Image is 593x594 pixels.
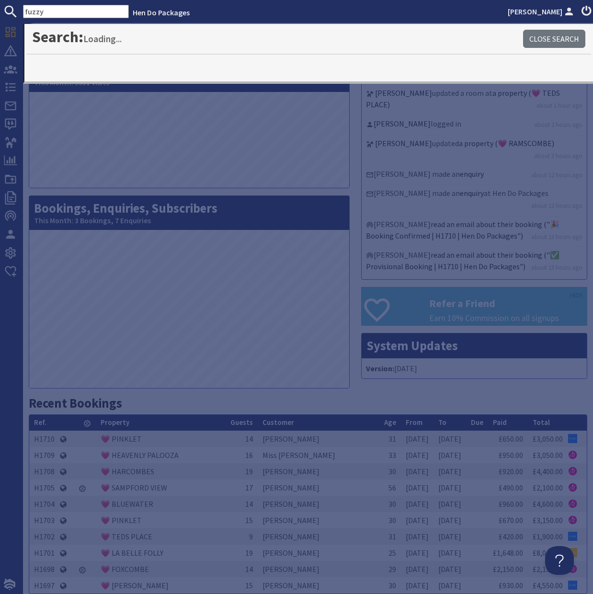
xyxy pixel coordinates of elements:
td: [DATE] [433,528,466,545]
a: [PERSON_NAME] [374,119,431,128]
td: [DATE] [433,463,466,480]
a: [PERSON_NAME] [375,88,432,98]
a: Property [101,418,129,427]
a: £4,400.00 [533,467,563,476]
a: about 3 hours ago [534,151,582,160]
span: 19 [245,548,253,558]
a: £3,050.00 [533,434,563,444]
a: Customer [262,418,294,427]
a: 💗 PINKLET [101,434,142,444]
img: Referer: Hen Do Packages [568,467,577,476]
a: System Updates [366,338,458,354]
td: H1708 [29,463,59,480]
a: Ref. [34,418,46,427]
a: read an email about their booking ("✅ Provisional Booking | H1710 | Hen Do Packages") [366,250,559,271]
a: £950.00 [499,450,523,460]
li: [PERSON_NAME] made an at Hen Do Packages [364,185,584,216]
li: updated a room at [364,85,584,116]
td: [DATE] [433,577,466,594]
a: Age [384,418,396,427]
td: [DATE] [401,545,433,561]
iframe: Toggle Customer Support [545,546,574,575]
td: 29 [379,561,401,577]
img: Referer: Hen Do Packages [568,483,577,492]
a: £3,050.00 [533,450,563,460]
a: £2,100.00 [533,483,563,492]
a: £3,150.00 [533,515,563,525]
td: Miss [PERSON_NAME] [258,447,379,463]
li: [PERSON_NAME] made an [364,166,584,185]
img: Referer: Google [568,532,577,541]
li: updated [364,136,584,166]
span: 15 [245,581,253,590]
th: Due [466,415,488,431]
td: H1697 [29,577,59,594]
span: 9 [249,532,253,541]
span: 14 [245,499,253,509]
td: [DATE] [433,545,466,561]
a: From [406,418,422,427]
td: [DATE] [433,496,466,512]
a: £1,900.00 [533,532,563,541]
a: £960.00 [499,499,523,509]
a: 💗 LA BELLE FOLLY [101,548,163,558]
span: 19 [245,467,253,476]
a: £2,150.00 [533,564,563,574]
td: [DATE] [401,447,433,463]
td: 30 [379,512,401,528]
span: 17 [245,483,253,492]
small: Loading... [83,33,122,45]
li: [DATE] [364,361,584,376]
img: Referer: Google [568,434,577,443]
a: about 2 hours ago [534,120,582,129]
td: H1709 [29,447,59,463]
span: 14 [245,564,253,574]
td: [DATE] [433,447,466,463]
img: Referer: Hen Do Packages [568,515,577,525]
td: 31 [379,528,401,545]
img: Referer: Google [568,581,577,590]
td: 56 [379,480,401,496]
a: £650.00 [499,434,523,444]
td: [DATE] [433,561,466,577]
li: [PERSON_NAME] [364,247,584,277]
a: 💗 TEDS PLACE [101,532,152,541]
td: H1701 [29,545,59,561]
a: about 13 hours ago [531,232,582,241]
td: [PERSON_NAME] [258,512,379,528]
a: enquiry [460,169,484,179]
td: [PERSON_NAME] [258,480,379,496]
td: [PERSON_NAME] [258,577,379,594]
a: Paid [493,418,507,427]
td: H1705 [29,480,59,496]
a: £930.00 [499,581,523,590]
a: about 13 hours ago [531,263,582,272]
a: Guests [230,418,253,427]
td: [PERSON_NAME] [258,528,379,545]
td: H1703 [29,512,59,528]
a: £920.00 [499,467,523,476]
a: 💗 HEAVENLY PALOOZA [101,450,179,460]
td: [DATE] [401,512,433,528]
td: [DATE] [433,431,466,447]
td: 25 [379,545,401,561]
td: [PERSON_NAME] [258,496,379,512]
td: [DATE] [433,512,466,528]
a: 💗 [PERSON_NAME] [101,581,169,590]
td: [DATE] [401,528,433,545]
span: 16 [245,450,253,460]
a: about 12 hours ago [531,201,582,210]
td: 33 [379,447,401,463]
td: 30 [379,463,401,480]
a: £8,040.00 [533,548,563,558]
a: 💗 PINKLET [101,515,142,525]
a: £670.00 [499,515,523,525]
span: 14 [245,434,253,444]
td: [PERSON_NAME] [258,545,379,561]
h3: Refer a Friend [429,297,587,309]
a: £4,600.00 [533,499,563,509]
h1: Search: [32,28,523,46]
td: [PERSON_NAME] [258,463,379,480]
a: 💗 BLUEWATER [101,499,153,509]
a: Total [533,418,550,427]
